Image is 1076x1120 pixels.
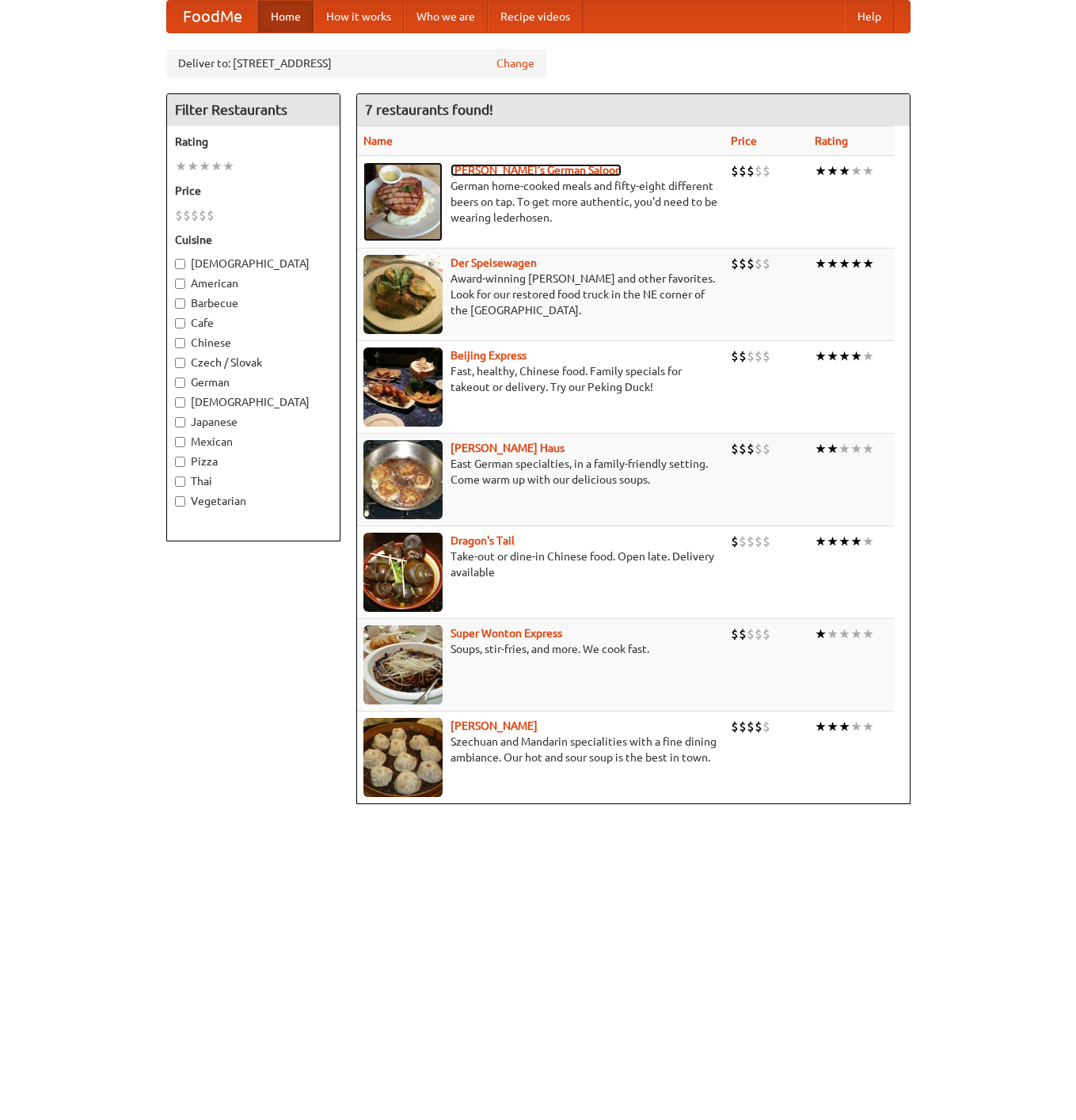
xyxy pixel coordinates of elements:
a: Home [258,1,314,32]
input: Thai [175,476,185,487]
label: Cafe [175,315,332,331]
li: ★ [838,347,850,365]
li: $ [731,533,739,550]
img: esthers.jpg [363,162,443,241]
p: Award-winning [PERSON_NAME] and other favorites. Look for our restored food truck in the NE corne... [363,271,718,318]
li: $ [731,162,739,180]
p: Take-out or dine-in Chinese food. Open late. Delivery available [363,549,718,580]
label: American [175,275,332,291]
img: shandong.jpg [363,718,443,797]
a: Help [845,1,894,32]
b: [PERSON_NAME] [451,719,538,732]
a: How it works [314,1,404,32]
li: ★ [838,718,850,735]
li: ★ [838,440,850,457]
li: $ [755,440,762,457]
li: $ [762,718,770,735]
img: kohlhaus.jpg [363,440,443,519]
li: ★ [862,347,874,365]
label: Vegetarian [175,493,332,509]
label: Czech / Slovak [175,355,332,370]
li: $ [739,440,747,457]
input: Japanese [175,417,185,427]
li: ★ [850,533,862,550]
li: $ [731,440,739,457]
li: ★ [862,718,874,735]
li: ★ [815,255,827,272]
label: [DEMOGRAPHIC_DATA] [175,394,332,410]
li: $ [747,440,755,457]
h4: Filter Restaurants [167,94,340,126]
a: Super Wonton Express [451,627,562,640]
a: Rating [815,135,848,147]
li: $ [739,347,747,365]
li: $ [755,162,762,180]
li: $ [199,207,207,224]
li: ★ [827,440,838,457]
input: American [175,279,185,289]
li: ★ [815,162,827,180]
li: $ [731,255,739,272]
div: Deliver to: [STREET_ADDRESS] [166,49,546,78]
h5: Rating [175,134,332,150]
li: ★ [815,625,827,643]
li: ★ [815,533,827,550]
li: ★ [850,255,862,272]
label: Chinese [175,335,332,351]
li: ★ [815,347,827,365]
li: $ [755,255,762,272]
li: ★ [862,625,874,643]
label: Pizza [175,454,332,469]
input: Barbecue [175,298,185,309]
li: ★ [850,162,862,180]
p: Szechuan and Mandarin specialities with a fine dining ambiance. Our hot and sour soup is the best... [363,734,718,765]
li: ★ [222,158,234,175]
a: Who we are [404,1,488,32]
li: ★ [838,255,850,272]
img: beijing.jpg [363,347,443,427]
li: $ [183,207,191,224]
li: ★ [187,158,199,175]
input: German [175,378,185,388]
li: $ [762,533,770,550]
li: $ [731,718,739,735]
a: [PERSON_NAME] Haus [451,442,565,454]
li: ★ [850,625,862,643]
li: $ [739,162,747,180]
li: ★ [175,158,187,175]
li: ★ [838,162,850,180]
li: ★ [199,158,211,175]
img: superwonton.jpg [363,625,443,704]
input: Chinese [175,338,185,348]
li: ★ [850,347,862,365]
label: Thai [175,473,332,489]
p: Fast, healthy, Chinese food. Family specials for takeout or delivery. Try our Peking Duck! [363,363,718,395]
li: $ [731,625,739,643]
li: $ [747,162,755,180]
li: ★ [850,440,862,457]
a: Der Speisewagen [451,256,537,269]
li: $ [762,255,770,272]
li: $ [755,625,762,643]
li: ★ [827,347,838,365]
li: $ [747,718,755,735]
li: $ [739,255,747,272]
li: $ [207,207,215,224]
label: Japanese [175,414,332,430]
li: ★ [827,255,838,272]
input: [DEMOGRAPHIC_DATA] [175,397,185,408]
a: [PERSON_NAME]'s German Saloon [451,164,622,177]
label: [DEMOGRAPHIC_DATA] [175,256,332,271]
li: $ [739,718,747,735]
h5: Cuisine [175,232,332,248]
input: Pizza [175,457,185,467]
a: Recipe videos [488,1,583,32]
li: ★ [862,162,874,180]
input: [DEMOGRAPHIC_DATA] [175,259,185,269]
li: ★ [838,533,850,550]
p: Soups, stir-fries, and more. We cook fast. [363,641,718,657]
